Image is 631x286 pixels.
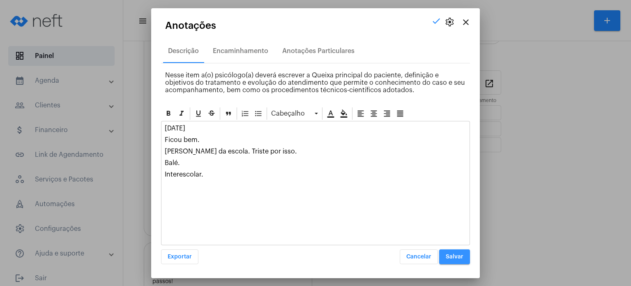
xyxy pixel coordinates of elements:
[441,14,458,30] button: settings
[394,107,406,120] div: Alinhar justificado
[168,254,192,260] span: Exportar
[239,107,251,120] div: Ordered List
[192,107,205,120] div: Sublinhado
[165,136,466,144] p: Ficou bem.
[446,254,463,260] span: Salvar
[252,107,265,120] div: Bullet List
[165,159,466,167] p: Balé.
[165,20,216,31] span: Anotações
[381,107,393,120] div: Alinhar à direita
[161,249,198,264] button: Exportar
[338,107,350,120] div: Cor de fundo
[162,107,175,120] div: Negrito
[165,148,466,155] p: [PERSON_NAME] da escola. Triste por isso.
[282,47,355,55] div: Anotações Particulares
[431,16,441,26] mat-icon: check
[400,249,438,264] button: Cancelar
[168,47,199,55] div: Descrição
[444,17,454,27] span: settings
[406,254,431,260] span: Cancelar
[165,72,465,93] span: Nesse item a(o) psicólogo(a) deverá escrever a Queixa principal do paciente, definição e objetivo...
[222,107,235,120] div: Blockquote
[165,171,466,178] p: Interescolar.
[205,107,218,120] div: Strike
[439,249,470,264] button: Salvar
[175,107,188,120] div: Itálico
[213,47,268,55] div: Encaminhamento
[325,107,337,120] div: Cor do texto
[165,125,466,132] p: [DATE]
[269,107,320,120] div: Cabeçalho
[461,17,471,27] mat-icon: close
[368,107,380,120] div: Alinhar ao centro
[355,107,367,120] div: Alinhar à esquerda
